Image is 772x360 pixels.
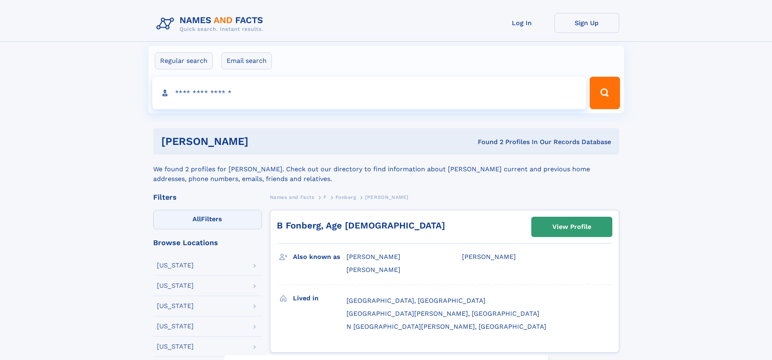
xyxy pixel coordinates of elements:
div: [US_STATE] [157,303,194,309]
button: Search Button [590,77,620,109]
a: Fonberg [336,192,356,202]
div: Browse Locations [153,239,262,246]
div: Filters [153,194,262,201]
span: [PERSON_NAME] [346,253,400,261]
a: Log In [490,13,554,33]
span: [PERSON_NAME] [365,194,408,200]
input: search input [152,77,586,109]
div: [US_STATE] [157,343,194,350]
label: Filters [153,210,262,229]
span: All [192,215,201,223]
div: [US_STATE] [157,262,194,269]
a: Sign Up [554,13,619,33]
div: Found 2 Profiles In Our Records Database [363,138,611,147]
a: View Profile [532,217,612,237]
a: B Fonberg, Age [DEMOGRAPHIC_DATA] [277,220,445,231]
span: [PERSON_NAME] [462,253,516,261]
img: Logo Names and Facts [153,13,270,35]
label: Email search [221,52,272,69]
span: [PERSON_NAME] [346,266,400,274]
h3: Lived in [293,291,346,305]
h1: [PERSON_NAME] [161,136,363,147]
div: View Profile [552,218,591,236]
a: Names and Facts [270,192,314,202]
div: [US_STATE] [157,323,194,330]
div: We found 2 profiles for [PERSON_NAME]. Check out our directory to find information about [PERSON_... [153,155,619,184]
span: [GEOGRAPHIC_DATA], [GEOGRAPHIC_DATA] [346,297,485,304]
h3: Also known as [293,250,346,264]
div: [US_STATE] [157,282,194,289]
label: Regular search [155,52,213,69]
span: N [GEOGRAPHIC_DATA][PERSON_NAME], [GEOGRAPHIC_DATA] [346,323,546,330]
span: Fonberg [336,194,356,200]
span: [GEOGRAPHIC_DATA][PERSON_NAME], [GEOGRAPHIC_DATA] [346,310,539,317]
a: F [323,192,327,202]
span: F [323,194,327,200]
